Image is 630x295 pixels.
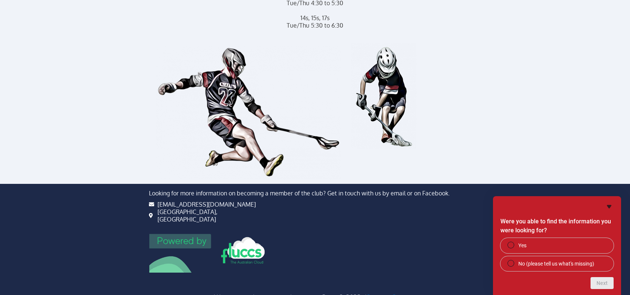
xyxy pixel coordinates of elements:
[156,208,269,223] span: [GEOGRAPHIC_DATA], [GEOGRAPHIC_DATA]
[605,202,614,211] button: Hide survey
[500,202,614,289] div: Were you able to find the information you were looking for?
[156,201,256,208] span: [EMAIL_ADDRESS][DOMAIN_NAME]
[149,189,478,197] p: Looking for more information on becoming a member of the club? Get in touch with us by email or o...
[276,201,481,275] iframe: Penistone Reserve, 27 Penistone Rd, Greenwood
[518,242,526,249] span: Yes
[500,217,614,235] h2: Were you able to find the information you were looking for?
[591,277,614,289] button: Next question
[351,43,416,149] img: Stylised Child Lacrosse Player 1
[518,260,594,267] span: No (please tell us what's missing)
[500,238,614,271] div: Were you able to find the information you were looking for?
[156,46,341,179] img: Stylised Male Lacrosse Player 1
[300,14,330,22] b: 14s, 15s, 17s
